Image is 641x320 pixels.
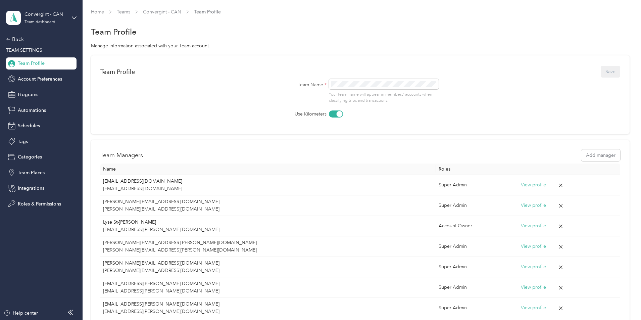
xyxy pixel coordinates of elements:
[439,222,515,230] div: Account Owner
[18,91,38,98] span: Programs
[103,280,433,287] p: [EMAIL_ADDRESS][PERSON_NAME][DOMAIN_NAME]
[103,301,433,308] p: [EMAIL_ADDRESS][PERSON_NAME][DOMAIN_NAME]
[439,263,515,271] div: Super Admin
[103,185,433,192] p: [EMAIL_ADDRESS][DOMAIN_NAME]
[18,122,40,129] span: Schedules
[18,185,44,192] span: Integrations
[103,267,433,274] p: [PERSON_NAME][EMAIL_ADDRESS][DOMAIN_NAME]
[436,164,518,175] th: Roles
[100,68,135,75] div: Team Profile
[117,9,130,15] a: Teams
[439,304,515,312] div: Super Admin
[603,282,641,320] iframe: Everlance-gr Chat Button Frame
[581,149,620,161] button: Add manager
[18,76,62,83] span: Account Preferences
[521,202,546,209] button: View profile
[329,92,439,103] p: Your team name will appear in members’ accounts when classifying trips and transactions.
[103,205,433,213] p: [PERSON_NAME][EMAIL_ADDRESS][DOMAIN_NAME]
[521,263,546,271] button: View profile
[103,178,433,185] p: [EMAIL_ADDRESS][DOMAIN_NAME]
[18,169,45,176] span: Team Places
[439,243,515,250] div: Super Admin
[521,284,546,291] button: View profile
[521,181,546,189] button: View profile
[4,310,38,317] button: Help center
[266,81,327,88] label: Team Name
[439,202,515,209] div: Super Admin
[6,35,73,43] div: Back
[91,28,137,35] h1: Team Profile
[18,200,61,208] span: Roles & Permissions
[521,222,546,230] button: View profile
[24,20,55,24] div: Team dashboard
[103,287,433,295] p: [EMAIL_ADDRESS][PERSON_NAME][DOMAIN_NAME]
[439,284,515,291] div: Super Admin
[103,260,433,267] p: [PERSON_NAME][EMAIL_ADDRESS][DOMAIN_NAME]
[521,304,546,312] button: View profile
[194,8,221,15] span: Team Profile
[91,9,104,15] a: Home
[103,198,433,205] p: [PERSON_NAME][EMAIL_ADDRESS][DOMAIN_NAME]
[18,107,46,114] span: Automations
[103,308,433,315] p: [EMAIL_ADDRESS][PERSON_NAME][DOMAIN_NAME]
[18,138,28,145] span: Tags
[6,47,42,53] span: TEAM SETTINGS
[103,246,433,254] p: [PERSON_NAME][EMAIL_ADDRESS][PERSON_NAME][DOMAIN_NAME]
[143,9,181,15] a: Convergint - CAN
[103,239,433,246] p: [PERSON_NAME][EMAIL_ADDRESS][PERSON_NAME][DOMAIN_NAME]
[103,219,433,226] p: Lyse St-[PERSON_NAME]
[266,110,327,118] label: Use Kilometers
[439,181,515,189] div: Super Admin
[18,153,42,161] span: Categories
[91,42,630,49] div: Manage information associated with your Team account.
[18,60,45,67] span: Team Profile
[100,151,143,160] h2: Team Managers
[24,11,66,18] div: Convergint - CAN
[103,226,433,233] p: [EMAIL_ADDRESS][PERSON_NAME][DOMAIN_NAME]
[521,243,546,250] button: View profile
[100,164,436,175] th: Name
